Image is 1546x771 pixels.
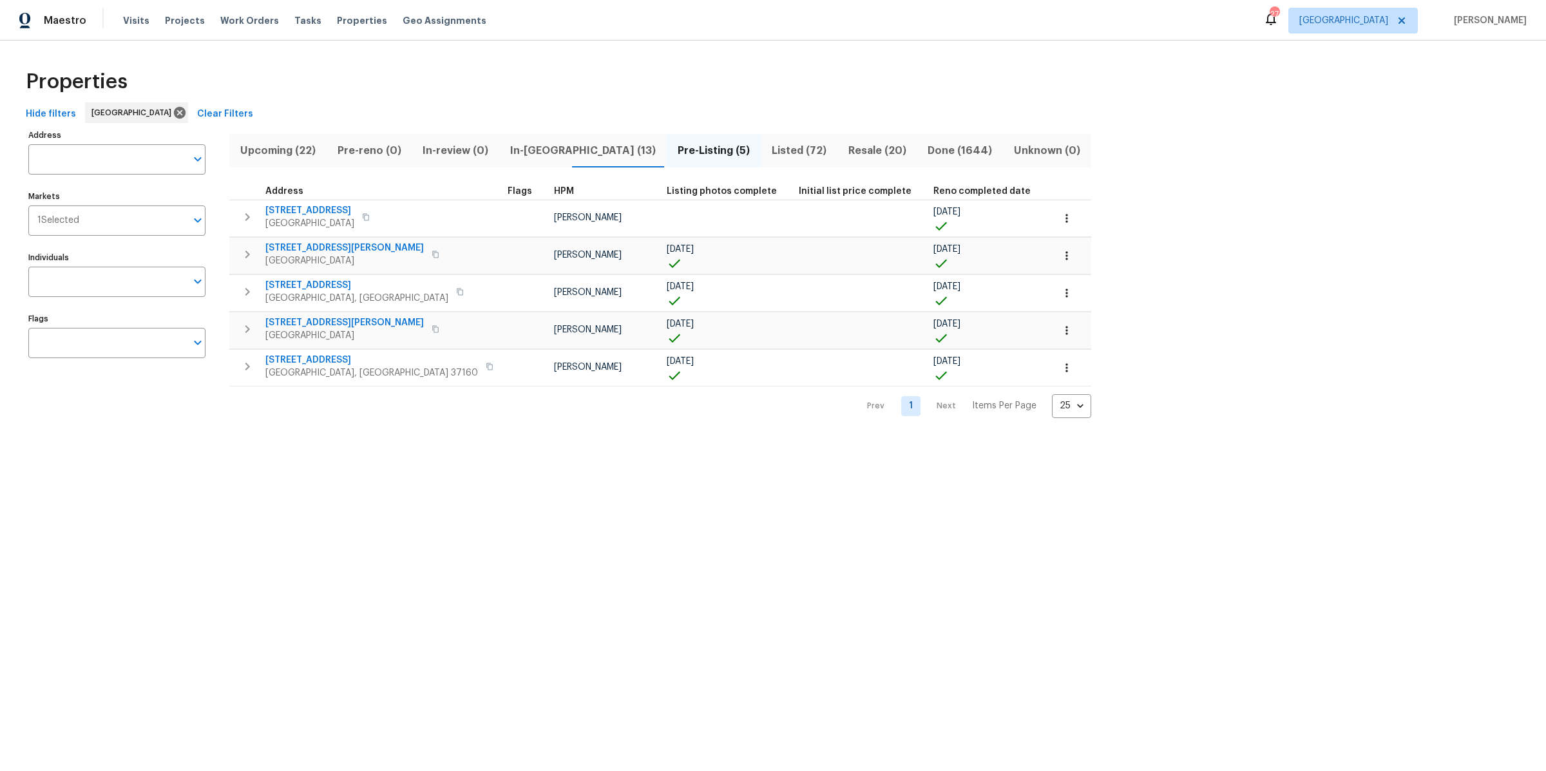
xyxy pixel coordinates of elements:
[1270,8,1279,21] div: 27
[265,242,424,254] span: [STREET_ADDRESS][PERSON_NAME]
[197,106,253,122] span: Clear Filters
[28,315,205,323] label: Flags
[265,187,303,196] span: Address
[933,282,960,291] span: [DATE]
[265,366,478,379] span: [GEOGRAPHIC_DATA], [GEOGRAPHIC_DATA] 37160
[933,245,960,254] span: [DATE]
[28,193,205,200] label: Markets
[28,131,205,139] label: Address
[37,215,79,226] span: 1 Selected
[26,75,128,88] span: Properties
[85,102,188,123] div: [GEOGRAPHIC_DATA]
[933,207,960,216] span: [DATE]
[91,106,177,119] span: [GEOGRAPHIC_DATA]
[667,245,694,254] span: [DATE]
[799,187,911,196] span: Initial list price complete
[554,325,622,334] span: [PERSON_NAME]
[220,14,279,27] span: Work Orders
[667,319,694,328] span: [DATE]
[933,357,960,366] span: [DATE]
[972,399,1036,412] p: Items Per Page
[337,14,387,27] span: Properties
[554,251,622,260] span: [PERSON_NAME]
[667,282,694,291] span: [DATE]
[165,14,205,27] span: Projects
[1011,142,1083,160] span: Unknown (0)
[667,187,777,196] span: Listing photos complete
[933,319,960,328] span: [DATE]
[1299,14,1388,27] span: [GEOGRAPHIC_DATA]
[924,142,995,160] span: Done (1644)
[845,142,910,160] span: Resale (20)
[554,288,622,297] span: [PERSON_NAME]
[265,329,424,342] span: [GEOGRAPHIC_DATA]
[294,16,321,25] span: Tasks
[265,316,424,329] span: [STREET_ADDRESS][PERSON_NAME]
[189,211,207,229] button: Open
[674,142,753,160] span: Pre-Listing (5)
[26,106,76,122] span: Hide filters
[334,142,405,160] span: Pre-reno (0)
[21,102,81,126] button: Hide filters
[28,254,205,262] label: Individuals
[237,142,319,160] span: Upcoming (22)
[933,187,1031,196] span: Reno completed date
[508,187,532,196] span: Flags
[1052,389,1091,423] div: 25
[554,363,622,372] span: [PERSON_NAME]
[768,142,830,160] span: Listed (72)
[44,14,86,27] span: Maestro
[265,254,424,267] span: [GEOGRAPHIC_DATA]
[265,354,478,366] span: [STREET_ADDRESS]
[265,204,354,217] span: [STREET_ADDRESS]
[189,334,207,352] button: Open
[554,187,574,196] span: HPM
[265,279,448,292] span: [STREET_ADDRESS]
[1449,14,1527,27] span: [PERSON_NAME]
[123,14,149,27] span: Visits
[901,396,921,416] a: Goto page 1
[265,292,448,305] span: [GEOGRAPHIC_DATA], [GEOGRAPHIC_DATA]
[192,102,258,126] button: Clear Filters
[403,14,486,27] span: Geo Assignments
[507,142,659,160] span: In-[GEOGRAPHIC_DATA] (13)
[420,142,492,160] span: In-review (0)
[554,213,622,222] span: [PERSON_NAME]
[189,150,207,168] button: Open
[667,357,694,366] span: [DATE]
[265,217,354,230] span: [GEOGRAPHIC_DATA]
[855,394,1091,418] nav: Pagination Navigation
[189,272,207,290] button: Open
